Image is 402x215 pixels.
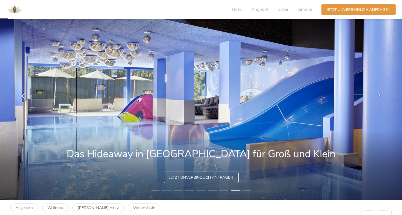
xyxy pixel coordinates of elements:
a: Wellness [42,204,68,212]
span: Bilder [277,6,289,12]
a: Allgemein [10,204,38,212]
b: [PERSON_NAME] Aktiv [78,205,118,210]
span: Jetzt unverbindlich anfragen [327,7,391,12]
a: Winter Aktiv [128,204,160,212]
b: Winter Aktiv [133,205,155,210]
span: Zimmer [298,6,312,12]
span: Hotel [232,6,242,12]
span: Jetzt unverbindlich anfragen [169,175,233,180]
a: [PERSON_NAME] Aktiv [72,204,124,212]
b: Wellness [47,205,63,210]
b: Allgemein [16,205,33,210]
span: Angebot [251,6,269,12]
a: AMONTI & LUNARIS Wellnessresort [5,8,24,11]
